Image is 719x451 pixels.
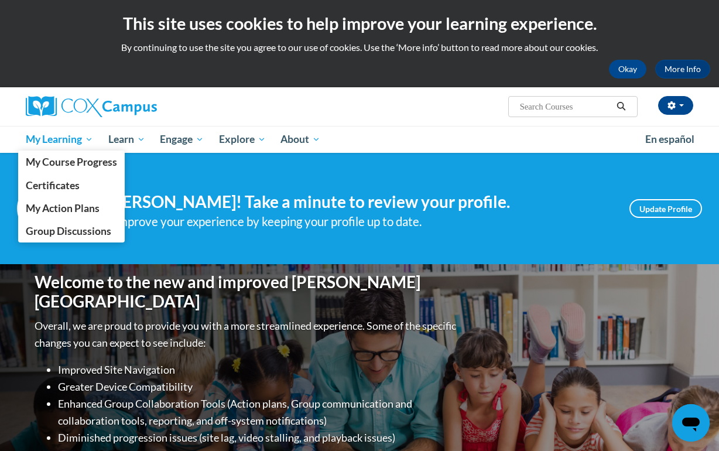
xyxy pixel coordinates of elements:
[9,12,710,35] h2: This site uses cookies to help improve your learning experience.
[638,127,702,152] a: En español
[629,199,702,218] a: Update Profile
[280,132,320,146] span: About
[26,96,237,117] a: Cox Campus
[58,429,459,446] li: Diminished progression issues (site lag, video stalling, and playback issues)
[26,132,93,146] span: My Learning
[658,96,693,115] button: Account Settings
[35,272,459,312] h1: Welcome to the new and improved [PERSON_NAME][GEOGRAPHIC_DATA]
[58,395,459,429] li: Enhanced Group Collaboration Tools (Action plans, Group communication and collaboration tools, re...
[519,100,612,114] input: Search Courses
[211,126,273,153] a: Explore
[26,156,117,168] span: My Course Progress
[58,361,459,378] li: Improved Site Navigation
[26,225,111,237] span: Group Discussions
[101,126,153,153] a: Learn
[672,404,710,442] iframe: Button to launch messaging window
[18,151,125,173] a: My Course Progress
[18,220,125,242] a: Group Discussions
[18,197,125,220] a: My Action Plans
[18,174,125,197] a: Certificates
[17,182,70,235] img: Profile Image
[17,126,702,153] div: Main menu
[26,179,80,192] span: Certificates
[35,317,459,351] p: Overall, we are proud to provide you with a more streamlined experience. Some of the specific cha...
[612,100,630,114] button: Search
[655,60,710,78] a: More Info
[26,96,157,117] img: Cox Campus
[87,212,612,231] div: Help improve your experience by keeping your profile up to date.
[609,60,646,78] button: Okay
[160,132,204,146] span: Engage
[18,126,101,153] a: My Learning
[108,132,145,146] span: Learn
[9,41,710,54] p: By continuing to use the site you agree to our use of cookies. Use the ‘More info’ button to read...
[152,126,211,153] a: Engage
[87,192,612,212] h4: Hi [PERSON_NAME]! Take a minute to review your profile.
[58,378,459,395] li: Greater Device Compatibility
[645,133,694,145] span: En español
[219,132,266,146] span: Explore
[273,126,328,153] a: About
[26,202,100,214] span: My Action Plans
